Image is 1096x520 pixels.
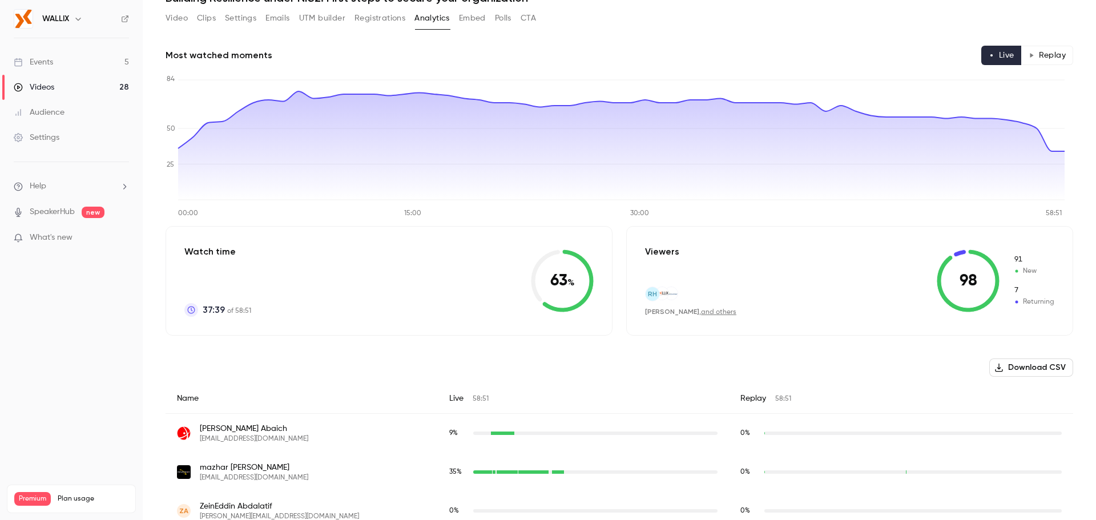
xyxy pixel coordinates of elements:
span: ZA [179,506,188,516]
span: Live watch time [449,467,468,477]
div: Videos [14,82,54,93]
div: Replay [729,384,1073,414]
span: ZeinEddin Abdalatif [200,501,359,512]
span: 35 % [449,469,462,475]
button: Polls [495,9,511,27]
div: , [645,307,736,317]
span: new [82,207,104,218]
tspan: 00:00 [178,210,198,217]
img: concentrix.com [665,287,678,300]
span: 37:39 [203,303,225,317]
div: Settings [14,132,59,143]
span: Replay watch time [740,506,759,516]
span: 0 % [740,507,750,514]
p: of 58:51 [203,303,251,317]
span: Live watch time [449,506,468,516]
span: mazhar [PERSON_NAME] [200,462,308,473]
tspan: 30:00 [630,210,649,217]
button: CTA [521,9,536,27]
div: Audience [14,107,65,118]
img: relatech.com [177,465,191,479]
span: [PERSON_NAME] Abaich [200,423,308,434]
tspan: 50 [167,126,175,132]
button: Download CSV [989,358,1073,377]
li: help-dropdown-opener [14,180,129,192]
button: Settings [225,9,256,27]
button: Analytics [414,9,450,27]
button: Registrations [354,9,405,27]
span: New [1013,266,1054,276]
span: Premium [14,492,51,506]
tspan: 58:51 [1046,210,1062,217]
span: 58:51 [775,396,791,402]
p: Watch time [184,245,251,259]
div: aymane.abaich@synetis.com [166,414,1073,453]
span: 0 % [740,469,750,475]
tspan: 15:00 [404,210,421,217]
button: Video [166,9,188,27]
div: mazhar.abbas@relatech.com [166,453,1073,491]
span: Returning [1013,297,1054,307]
button: Replay [1021,46,1073,65]
span: 0 % [449,507,459,514]
p: Viewers [645,245,679,259]
img: wallix.com [656,287,668,300]
button: Emails [265,9,289,27]
img: WALLIX [14,10,33,28]
span: Replay watch time [740,467,759,477]
iframe: Noticeable Trigger [115,233,129,243]
span: Live watch time [449,428,468,438]
button: Live [981,46,1022,65]
span: [EMAIL_ADDRESS][DOMAIN_NAME] [200,434,308,444]
button: UTM builder [299,9,345,27]
div: Live [438,384,729,414]
a: SpeakerHub [30,206,75,218]
span: [EMAIL_ADDRESS][DOMAIN_NAME] [200,473,308,482]
button: Clips [197,9,216,27]
span: RH [648,289,657,299]
button: Embed [459,9,486,27]
span: New [1013,255,1054,265]
div: Events [14,57,53,68]
h6: WALLIX [42,13,69,25]
span: What's new [30,232,72,244]
span: [PERSON_NAME] [645,308,699,316]
a: and others [701,309,736,316]
span: 58:51 [473,396,489,402]
tspan: 25 [167,162,174,168]
span: Help [30,180,46,192]
h2: Most watched moments [166,49,272,62]
span: 0 % [740,430,750,437]
span: Replay watch time [740,428,759,438]
span: Returning [1013,285,1054,296]
tspan: 84 [167,76,175,83]
img: synetis.com [177,426,191,440]
div: Name [166,384,438,414]
span: 9 % [449,430,458,437]
span: Plan usage [58,494,128,503]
